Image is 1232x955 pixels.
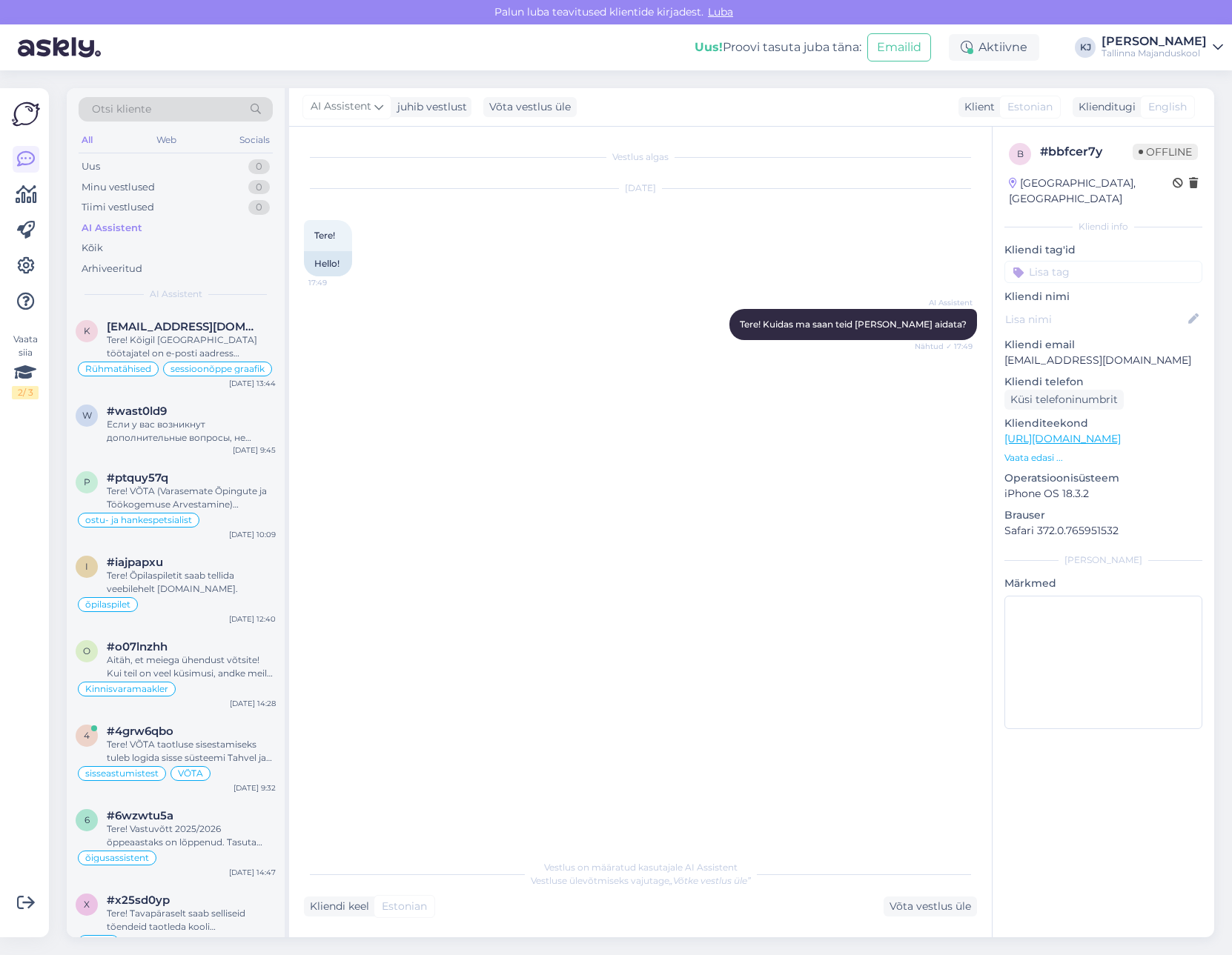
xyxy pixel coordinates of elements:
[229,529,276,540] div: [DATE] 10:09
[1004,486,1202,502] p: iPhone OS 18.3.2
[304,899,369,914] div: Kliendi keel
[248,180,270,195] div: 0
[1004,508,1202,523] p: Brauser
[85,853,149,862] span: õigusassistent
[248,159,270,174] div: 0
[1004,416,1202,431] p: Klienditeekond
[703,5,738,19] span: Luba
[82,221,142,236] div: AI Assistent
[1004,220,1202,233] div: Kliendi info
[1004,470,1202,486] p: Operatsioonisüsteem
[1004,261,1202,283] input: Lisa tag
[1133,144,1198,160] span: Offline
[1075,37,1096,58] div: KJ
[1004,353,1202,368] p: [EMAIL_ADDRESS][DOMAIN_NAME]
[79,130,96,150] div: All
[107,320,261,333] span: kerttiliisa.omblus@gmail.com
[236,130,273,150] div: Socials
[544,862,738,873] span: Vestlus on määratud kasutajale AI Assistent
[107,405,167,418] span: #wast0ld9
[85,769,159,778] span: sisseastumistest
[153,130,179,150] div: Web
[107,822,276,849] div: Tere! Vastuvõtt 2025/2026 õppeaastaks on lõppenud. Tasuta õppimise õigus on riigieelarvelisel õpp...
[170,365,265,373] span: sessioonõppe graafik
[82,159,100,174] div: Uus
[85,365,151,373] span: Rühmatähised
[1004,553,1202,567] div: [PERSON_NAME]
[82,410,92,421] span: w
[85,600,130,609] span: õpilaspilet
[107,809,173,822] span: #6wzwtu5a
[107,556,163,569] span: #iajpapxu
[107,333,276,360] div: Tere! Kõigil [GEOGRAPHIC_DATA] töötajatel on e-posti aadress [PERSON_NAME] [EMAIL_ADDRESS][DOMAIN...
[107,653,276,680] div: Aitäh, et meiega ühendust võtsite! Kui teil on veel küsimusi, andke meile teada.
[82,200,154,215] div: Tiimi vestlused
[82,180,155,195] div: Minu vestlused
[1004,390,1124,410] div: Küsi telefoninumbrit
[82,262,142,276] div: Arhiveeritud
[1004,337,1202,353] p: Kliendi email
[230,698,276,709] div: [DATE] 14:28
[248,200,270,215] div: 0
[1005,311,1185,327] input: Lisa nimi
[12,386,39,399] div: 2 / 3
[311,99,371,115] span: AI Assistent
[107,738,276,765] div: Tere! VÕTA taotluse sisestamiseks tuleb logida sisse süsteemi Tahvel ja valida [PERSON_NAME] taot...
[107,569,276,596] div: Tere! Õpilaspiletit saab tellida veebilehelt [DOMAIN_NAME].
[1073,99,1136,115] div: Klienditugi
[695,40,723,54] b: Uus!
[229,378,276,389] div: [DATE] 13:44
[85,685,168,693] span: Kinnisvaramaakler
[1004,451,1202,465] p: Vaata edasi ...
[1004,432,1121,445] a: [URL][DOMAIN_NAME]
[107,418,276,445] div: Если у вас возникнут дополнительные вопросы, не стесняйтесь обращаться.
[1004,289,1202,305] p: Kliendi nimi
[1004,523,1202,539] p: Safari 372.0.765951532
[12,333,39,399] div: Vaata siia
[107,471,168,485] span: #ptquy57q
[382,899,427,914] span: Estonian
[1148,99,1187,115] span: English
[84,730,90,741] span: 4
[531,875,751,886] span: Vestluse ülevõtmiseks vajutage
[84,325,90,336] span: k
[304,150,977,164] div: Vestlus algas
[12,100,40,128] img: Askly Logo
[915,341,973,352] span: Nähtud ✓ 17:49
[304,251,352,276] div: Hello!
[234,782,276,793] div: [DATE] 9:32
[107,894,170,907] span: #x25sd0yp
[107,725,173,738] span: #4grw6qbo
[1004,374,1202,390] p: Kliendi telefon
[83,645,90,656] span: o
[107,907,276,934] div: Tere! Tavapäraselt saab selliseid tõendeid taotleda kooli õppeosakonnast kas e-posti [PERSON_NAME...
[740,319,967,330] span: Tere! Kuidas ma saan teid [PERSON_NAME] aidata?
[107,485,276,511] div: Tere! VÕTA (Varasemate Õpingute ja Töökogemuse Arvestamine) võimaldab arvestada varem omandatud t...
[949,34,1039,61] div: Aktiivne
[958,99,995,115] div: Klient
[229,867,276,878] div: [DATE] 14:47
[85,516,192,525] span: ostu- ja hankespetsialist
[233,445,276,456] div: [DATE] 9:45
[669,875,751,886] i: „Võtke vestlus üle”
[1007,99,1053,115] span: Estonian
[391,99,467,115] div: juhib vestlust
[150,287,202,301] span: AI Assistent
[304,182,977,195] div: [DATE]
[308,277,364,288] span: 17:49
[695,39,861,56] div: Proovi tasuta juba täna:
[1004,242,1202,258] p: Kliendi tag'id
[1009,176,1173,207] div: [GEOGRAPHIC_DATA], [GEOGRAPHIC_DATA]
[1102,36,1207,47] div: [PERSON_NAME]
[84,899,90,910] span: x
[867,33,931,61] button: Emailid
[884,896,977,916] div: Võta vestlus üle
[92,102,151,117] span: Otsi kliente
[1102,47,1207,59] div: Tallinna Majanduskool
[107,640,168,653] span: #o07lnzhh
[85,561,88,572] span: i
[1102,36,1223,59] a: [PERSON_NAME]Tallinna Majanduskool
[1017,148,1024,159] span: b
[1040,143,1133,161] div: # bbfcer7y
[1004,576,1202,591] p: Märkmed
